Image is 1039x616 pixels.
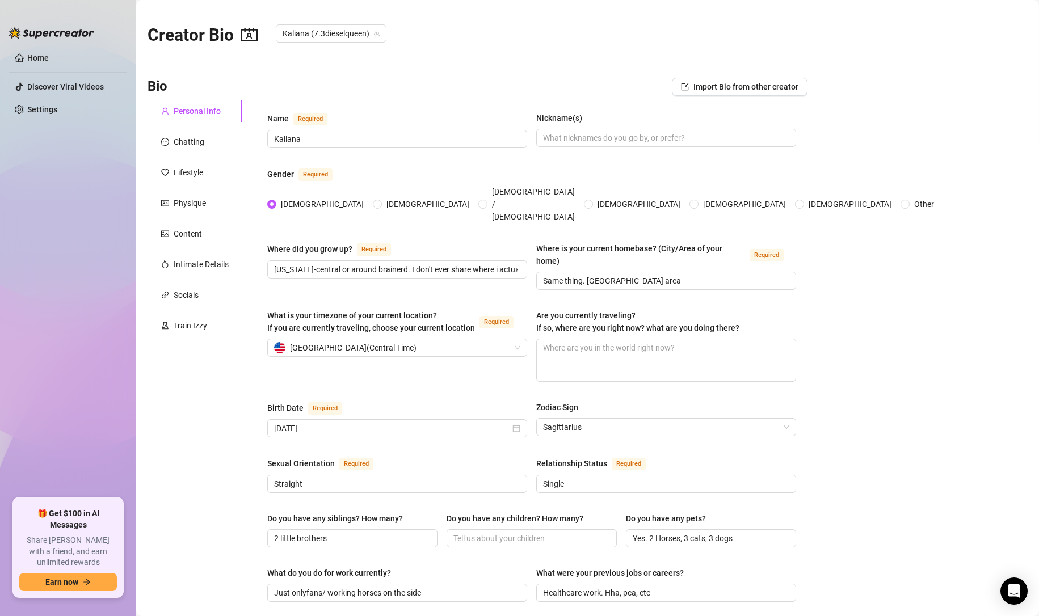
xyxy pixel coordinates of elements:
input: Do you have any siblings? How many? [274,532,428,545]
span: Are you currently traveling? If so, where are you right now? what are you doing there? [536,311,739,332]
span: heart [161,168,169,176]
span: [GEOGRAPHIC_DATA] ( Central Time ) [290,339,417,356]
span: [DEMOGRAPHIC_DATA] [382,198,474,210]
span: Sagittarius [543,419,789,436]
label: Sexual Orientation [267,457,386,470]
a: Discover Viral Videos [27,82,104,91]
div: Socials [174,289,199,301]
span: Required [339,458,373,470]
input: Birth Date [274,422,510,434]
div: Gender [267,168,294,180]
span: Required [750,249,784,261]
div: Name [267,112,289,125]
div: Content [174,227,202,240]
input: Do you have any pets? [633,532,787,545]
span: fire [161,260,169,268]
div: Open Intercom Messenger [1000,577,1028,605]
span: message [161,138,169,146]
div: Physique [174,197,206,209]
span: [DEMOGRAPHIC_DATA] [804,198,896,210]
span: Required [308,402,342,415]
span: Required [612,458,646,470]
input: What do you do for work currently? [274,587,518,599]
span: Required [479,316,514,328]
div: Where did you grow up? [267,243,352,255]
span: Earn now [45,577,78,587]
span: Kaliana (7.3dieselqueen) [283,25,380,42]
span: team [373,30,380,37]
div: Train Izzy [174,319,207,332]
div: Relationship Status [536,457,607,470]
input: Do you have any children? How many? [453,532,608,545]
span: arrow-right [83,578,91,586]
label: What were your previous jobs or careers? [536,567,692,579]
img: us [274,342,285,353]
span: Share [PERSON_NAME] with a friend, and earn unlimited rewards [19,535,117,568]
div: Zodiac Sign [536,401,578,414]
span: user [161,107,169,115]
span: import [681,83,689,91]
label: Birth Date [267,401,355,415]
span: [DEMOGRAPHIC_DATA] [276,198,368,210]
label: Where is your current homebase? (City/Area of your home) [536,242,796,267]
span: [DEMOGRAPHIC_DATA] [593,198,685,210]
input: Name [274,133,518,145]
label: Do you have any children? How many? [447,512,591,525]
span: Import Bio from other creator [693,82,798,91]
div: Nickname(s) [536,112,582,124]
img: logo-BBDzfeDw.svg [9,27,94,39]
a: Settings [27,105,57,114]
label: Do you have any pets? [626,512,714,525]
input: What were your previous jobs or careers? [543,587,787,599]
span: picture [161,230,169,238]
span: [DEMOGRAPHIC_DATA] / [DEMOGRAPHIC_DATA] [487,185,579,223]
div: Do you have any pets? [626,512,706,525]
span: Other [910,198,939,210]
label: Relationship Status [536,457,658,470]
input: Relationship Status [543,478,787,490]
div: Do you have any siblings? How many? [267,512,403,525]
div: Do you have any children? How many? [447,512,583,525]
div: Sexual Orientation [267,457,335,470]
span: 🎁 Get $100 in AI Messages [19,508,117,530]
span: experiment [161,322,169,330]
span: contacts [241,26,258,43]
span: idcard [161,199,169,207]
h2: Creator Bio [148,24,258,46]
label: Nickname(s) [536,112,590,124]
input: Where is your current homebase? (City/Area of your home) [543,275,787,287]
h3: Bio [148,78,167,96]
div: What were your previous jobs or careers? [536,567,684,579]
div: What do you do for work currently? [267,567,391,579]
button: Earn nowarrow-right [19,573,117,591]
div: Chatting [174,136,204,148]
label: Name [267,112,340,125]
div: Personal Info [174,105,221,117]
span: [DEMOGRAPHIC_DATA] [699,198,790,210]
div: Where is your current homebase? (City/Area of your home) [536,242,745,267]
input: Nickname(s) [543,132,787,144]
span: Required [293,113,327,125]
span: What is your timezone of your current location? If you are currently traveling, choose your curre... [267,311,475,332]
label: Where did you grow up? [267,242,403,256]
button: Import Bio from other creator [672,78,807,96]
div: Lifestyle [174,166,203,179]
input: Sexual Orientation [274,478,518,490]
div: Intimate Details [174,258,229,271]
div: Birth Date [267,402,304,414]
label: Zodiac Sign [536,401,586,414]
span: link [161,291,169,299]
label: Do you have any siblings? How many? [267,512,411,525]
label: What do you do for work currently? [267,567,399,579]
a: Home [27,53,49,62]
span: Required [357,243,391,256]
label: Gender [267,167,345,181]
input: Where did you grow up? [274,263,518,276]
span: Required [298,168,333,181]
